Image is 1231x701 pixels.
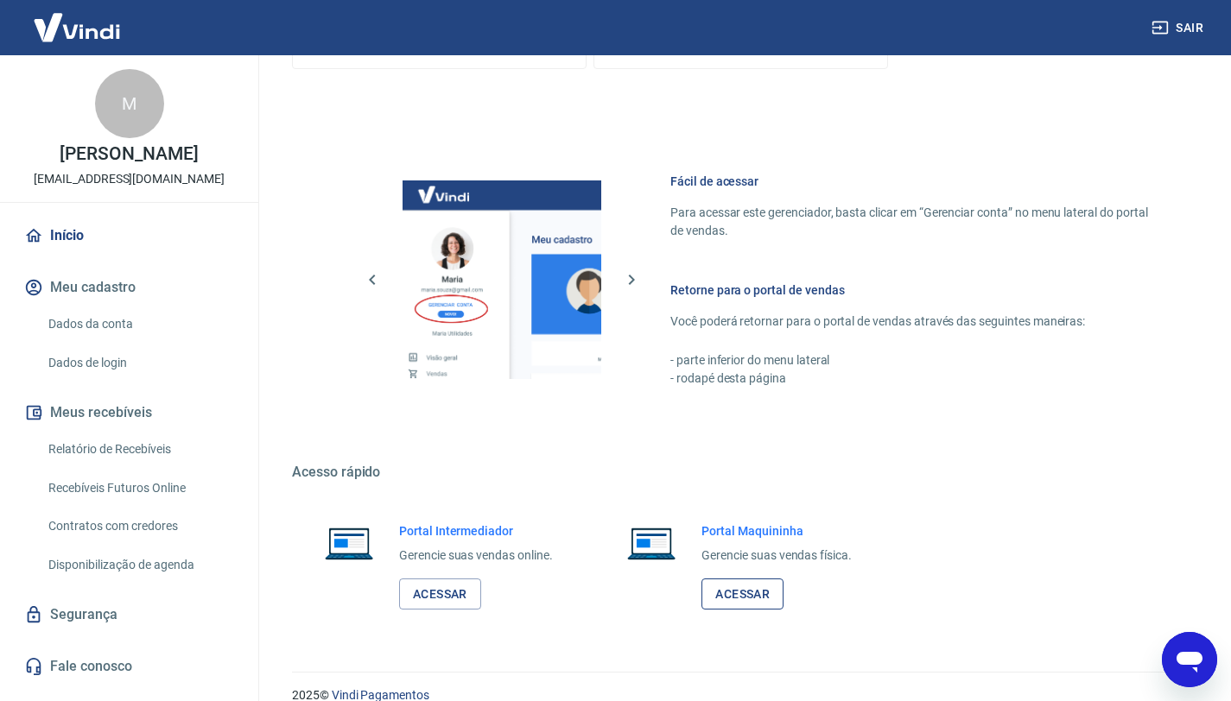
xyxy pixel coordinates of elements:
p: Gerencie suas vendas online. [399,546,553,565]
a: Dados da conta [41,306,238,342]
p: [PERSON_NAME] [60,145,198,163]
h6: Portal Maquininha [701,522,852,540]
a: Contratos com credores [41,508,238,544]
a: Dados de login [41,345,238,381]
button: Sair [1148,12,1210,44]
p: Gerencie suas vendas física. [701,546,852,565]
a: Início [21,217,238,255]
h6: Fácil de acessar [670,173,1148,190]
button: Meus recebíveis [21,394,238,432]
div: M [95,69,164,138]
img: Imagem de um notebook aberto [615,522,688,564]
h6: Retorne para o portal de vendas [670,281,1148,299]
iframe: Botão para abrir a janela de mensagens [1162,632,1217,687]
h5: Acesso rápido [292,464,1190,481]
p: [EMAIL_ADDRESS][DOMAIN_NAME] [34,170,225,188]
img: Vindi [21,1,133,54]
button: Meu cadastro [21,268,238,306]
p: Você poderá retornar para o portal de vendas através das seguintes maneiras: [670,313,1148,331]
a: Acessar [399,578,481,610]
a: Acessar [701,578,784,610]
a: Segurança [21,596,238,634]
a: Disponibilização de agenda [41,547,238,583]
a: Relatório de Recebíveis [41,432,238,467]
p: - parte inferior do menu lateral [670,351,1148,369]
img: Imagem de um notebook aberto [313,522,385,564]
h6: Portal Intermediador [399,522,553,540]
p: Para acessar este gerenciador, basta clicar em “Gerenciar conta” no menu lateral do portal de ven... [670,204,1148,240]
a: Fale conosco [21,647,238,685]
p: - rodapé desta página [670,369,1148,388]
a: Recebíveis Futuros Online [41,470,238,506]
img: Imagem da dashboard mostrando o botão de gerenciar conta na sidebar no lado esquerdo [403,180,601,379]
